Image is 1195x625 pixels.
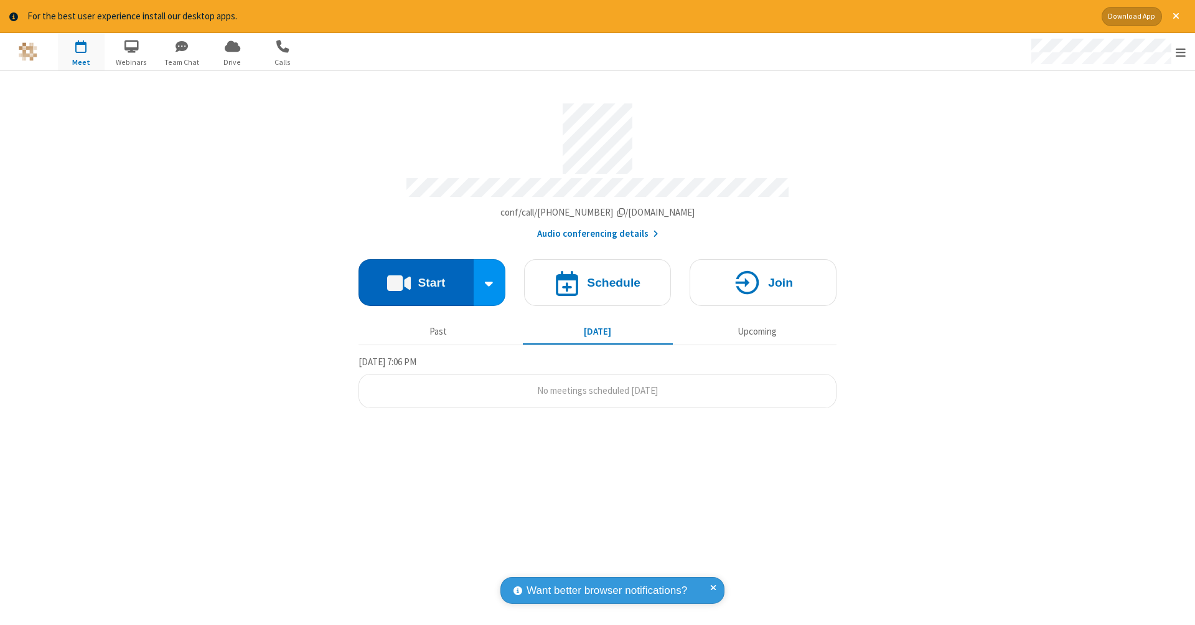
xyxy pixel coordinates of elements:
button: Upcoming [682,320,832,344]
span: [DATE] 7:06 PM [358,356,416,368]
span: Calls [260,57,306,68]
button: [DATE] [523,320,673,344]
button: Past [363,320,513,344]
section: Today's Meetings [358,355,836,408]
h4: Schedule [587,277,640,289]
div: Open menu [1019,33,1195,70]
div: For the best user experience install our desktop apps. [27,9,1092,24]
button: Logo [4,33,51,70]
span: Want better browser notifications? [527,583,687,599]
img: QA Selenium DO NOT DELETE OR CHANGE [19,42,37,61]
span: Drive [209,57,256,68]
section: Account details [358,94,836,241]
h4: Start [418,277,445,289]
button: Audio conferencing details [537,227,658,241]
button: Close alert [1166,7,1186,26]
button: Schedule [524,259,671,306]
span: Team Chat [159,57,205,68]
span: Webinars [108,57,155,68]
h4: Join [768,277,793,289]
span: Copy my meeting room link [500,206,695,218]
span: Meet [58,57,105,68]
button: Copy my meeting room linkCopy my meeting room link [500,206,695,220]
span: No meetings scheduled [DATE] [537,384,658,396]
button: Join [690,259,836,306]
div: Start conference options [474,259,506,306]
button: Start [358,259,474,306]
button: Download App [1102,7,1162,26]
